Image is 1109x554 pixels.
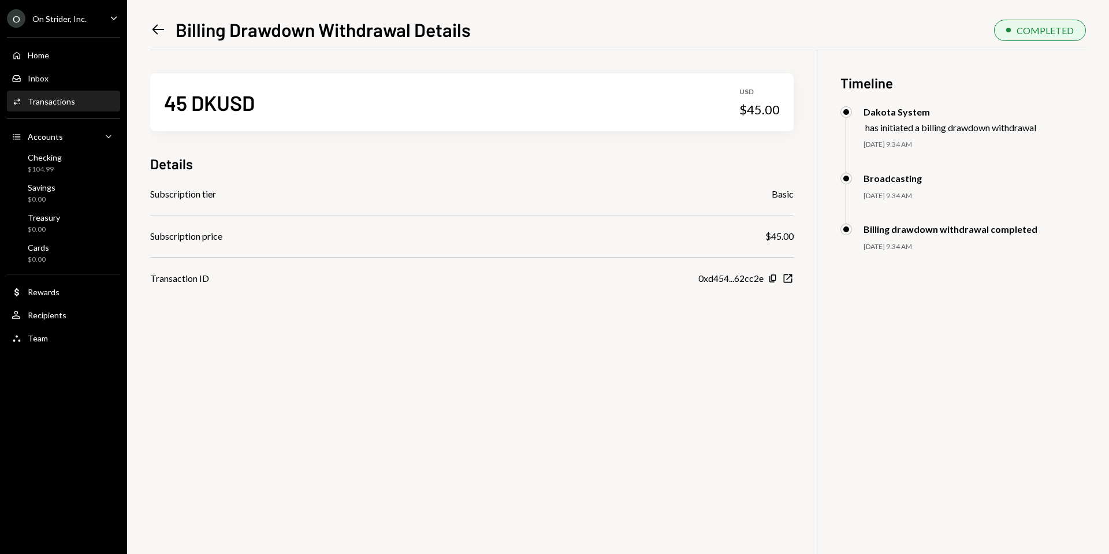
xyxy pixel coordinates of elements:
[739,102,780,118] div: $45.00
[28,132,63,142] div: Accounts
[150,154,193,173] h3: Details
[7,9,25,28] div: O
[765,229,794,243] div: $45.00
[7,281,120,302] a: Rewards
[7,126,120,147] a: Accounts
[7,44,120,65] a: Home
[28,96,75,106] div: Transactions
[28,73,49,83] div: Inbox
[7,239,120,267] a: Cards$0.00
[28,183,55,192] div: Savings
[164,90,255,116] div: 45 DKUSD
[864,106,1036,117] div: Dakota System
[7,328,120,348] a: Team
[28,333,48,343] div: Team
[840,73,1086,92] h3: Timeline
[28,225,60,235] div: $0.00
[28,255,49,265] div: $0.00
[150,187,216,201] div: Subscription tier
[7,304,120,325] a: Recipients
[1017,25,1074,36] div: COMPLETED
[7,179,120,207] a: Savings$0.00
[739,87,780,97] div: USD
[28,243,49,252] div: Cards
[7,68,120,88] a: Inbox
[150,229,222,243] div: Subscription price
[28,213,60,222] div: Treasury
[772,187,794,201] div: Basic
[864,140,1086,150] div: [DATE] 9:34 AM
[150,272,209,285] div: Transaction ID
[28,50,49,60] div: Home
[865,122,1036,133] div: has initiated a billing drawdown withdrawal
[32,14,87,24] div: On Strider, Inc.
[28,153,62,162] div: Checking
[28,287,59,297] div: Rewards
[176,18,471,41] h1: Billing Drawdown Withdrawal Details
[864,224,1037,235] div: Billing drawdown withdrawal completed
[28,310,66,320] div: Recipients
[864,242,1086,252] div: [DATE] 9:34 AM
[864,173,922,184] div: Broadcasting
[7,149,120,177] a: Checking$104.99
[7,209,120,237] a: Treasury$0.00
[28,165,62,174] div: $104.99
[7,91,120,111] a: Transactions
[28,195,55,205] div: $0.00
[864,191,1086,201] div: [DATE] 9:34 AM
[698,272,764,285] div: 0xd454...62cc2e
